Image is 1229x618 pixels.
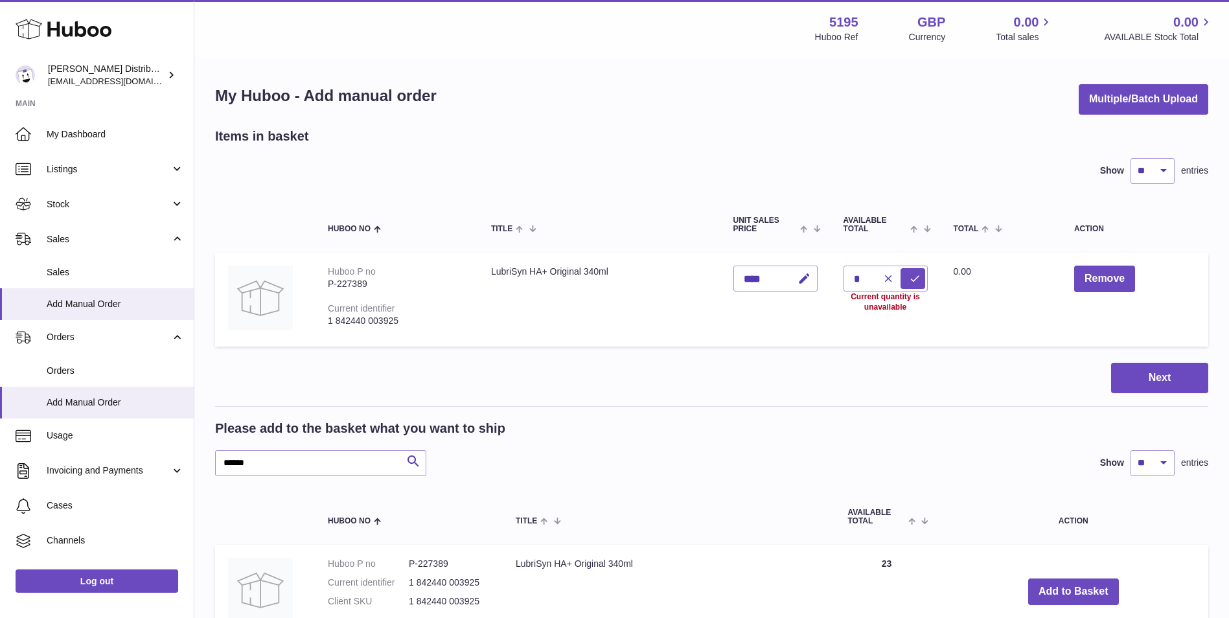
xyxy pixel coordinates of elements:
span: Sales [47,266,184,279]
span: AVAILABLE Stock Total [1104,31,1213,43]
span: Total [954,225,979,233]
h2: Please add to the basket what you want to ship [215,420,505,437]
div: Huboo Ref [815,31,858,43]
img: internalAdmin-5195@internal.huboo.com [16,65,35,85]
strong: GBP [917,14,945,31]
div: 1 842440 003925 [328,315,465,327]
span: Channels [47,534,184,547]
button: Add to Basket [1028,578,1119,605]
div: Huboo P no [328,266,376,277]
span: 0.00 [1173,14,1199,31]
h1: My Huboo - Add manual order [215,86,437,106]
span: Orders [47,331,170,343]
span: Title [516,517,537,525]
button: Multiple/Batch Upload [1079,84,1208,115]
span: Orders [47,365,184,377]
div: [PERSON_NAME] Distribution [48,63,165,87]
span: AVAILABLE Total [847,509,905,525]
img: LubriSyn HA+ Original 340ml [228,266,293,330]
span: AVAILABLE Total [844,216,908,233]
span: My Dashboard [47,128,184,141]
button: Remove [1074,266,1135,292]
span: Usage [47,429,184,442]
span: 0.00 [954,266,971,277]
div: Current identifier [328,303,395,314]
button: Next [1111,363,1208,393]
div: Currency [909,31,946,43]
span: Sales [47,233,170,246]
label: Show [1100,457,1124,469]
span: 0.00 [1014,14,1039,31]
dt: Huboo P no [328,558,409,570]
div: Current quantity is unavailable [844,292,928,312]
div: P-227389 [328,278,465,290]
dt: Current identifier [328,577,409,589]
span: Unit Sales Price [733,216,798,233]
span: Listings [47,163,170,176]
span: Invoicing and Payments [47,464,170,477]
span: Total sales [996,31,1053,43]
span: Cases [47,499,184,512]
span: Huboo no [328,517,371,525]
span: Huboo no [328,225,371,233]
strong: 5195 [829,14,858,31]
dd: 1 842440 003925 [409,577,490,589]
dd: 1 842440 003925 [409,595,490,608]
a: Log out [16,569,178,593]
span: Title [491,225,512,233]
h2: Items in basket [215,128,309,145]
label: Show [1100,165,1124,177]
a: 0.00 Total sales [996,14,1053,43]
span: entries [1181,457,1208,469]
div: Action [1074,225,1195,233]
span: Stock [47,198,170,211]
td: LubriSyn HA+ Original 340ml [478,253,720,347]
dt: Client SKU [328,595,409,608]
span: Add Manual Order [47,396,184,409]
th: Action [938,496,1208,538]
dd: P-227389 [409,558,490,570]
span: Add Manual Order [47,298,184,310]
a: 0.00 AVAILABLE Stock Total [1104,14,1213,43]
span: entries [1181,165,1208,177]
span: [EMAIL_ADDRESS][DOMAIN_NAME] [48,76,190,86]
